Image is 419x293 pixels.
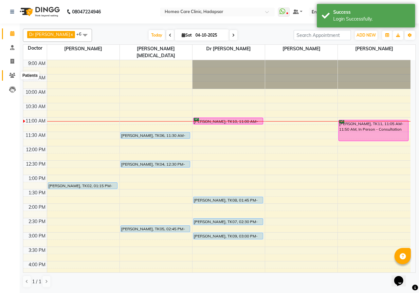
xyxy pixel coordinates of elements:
div: 11:00 AM [24,118,47,124]
span: Today [149,30,165,40]
span: ADD NEW [356,33,376,38]
span: Sat [180,33,193,38]
div: 4:00 PM [27,261,47,268]
div: 12:00 PM [25,146,47,153]
span: [PERSON_NAME] [265,45,337,53]
div: Login Successfully. [333,16,410,23]
div: Doctor [23,45,47,52]
div: [PERSON_NAME], TK10, 11:00 AM-11:15 AM, In Person - Follow Up [193,118,263,124]
div: [PERSON_NAME], TK02, 01:15 PM-01:30 PM, In Person - Follow Up [48,183,118,189]
div: [PERSON_NAME], TK04, 12:30 PM-12:45 PM, In Person - Follow Up [121,161,190,167]
div: [PERSON_NAME], TK05, 02:45 PM-03:00 PM, Online - Follow Up [121,226,190,232]
input: 2025-10-04 [193,30,226,40]
span: +6 [76,31,86,37]
div: 9:00 AM [27,60,47,67]
div: [PERSON_NAME], TK11, 11:05 AM-11:50 AM, In Person - Consultation [339,120,408,141]
span: [PERSON_NAME] [47,45,119,53]
div: 11:30 AM [24,132,47,139]
div: 10:00 AM [24,89,47,96]
iframe: chat widget [392,267,412,286]
div: Success [333,9,410,16]
div: 1:30 PM [27,189,47,196]
div: 2:00 PM [27,204,47,211]
span: 1 / 1 [32,278,41,285]
a: x [70,32,73,37]
span: [PERSON_NAME] [338,45,410,53]
span: Dr [PERSON_NAME] [29,32,70,37]
div: 3:30 PM [27,247,47,254]
div: Patients [21,72,39,79]
img: logo [17,3,62,21]
span: Dr [PERSON_NAME] [192,45,265,53]
input: Search Appointment [294,30,351,40]
div: 3:00 PM [27,233,47,239]
button: ADD NEW [355,31,377,40]
div: 2:30 PM [27,218,47,225]
b: 08047224946 [72,3,101,21]
span: [PERSON_NAME][MEDICAL_DATA] [120,45,192,60]
div: 1:00 PM [27,175,47,182]
div: [PERSON_NAME], TK09, 03:00 PM-03:15 PM, Online - Follow Up [193,233,263,239]
div: 10:30 AM [24,103,47,110]
div: [PERSON_NAME], TK07, 02:30 PM-02:45 PM, In Person - Follow Up [193,219,263,225]
div: 12:30 PM [25,161,47,168]
div: [PERSON_NAME], TK06, 11:30 AM-11:45 AM, In Person - Follow Up [121,132,190,138]
div: [PERSON_NAME], TK08, 01:45 PM-02:00 PM, In Person - Follow Up [193,197,263,203]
